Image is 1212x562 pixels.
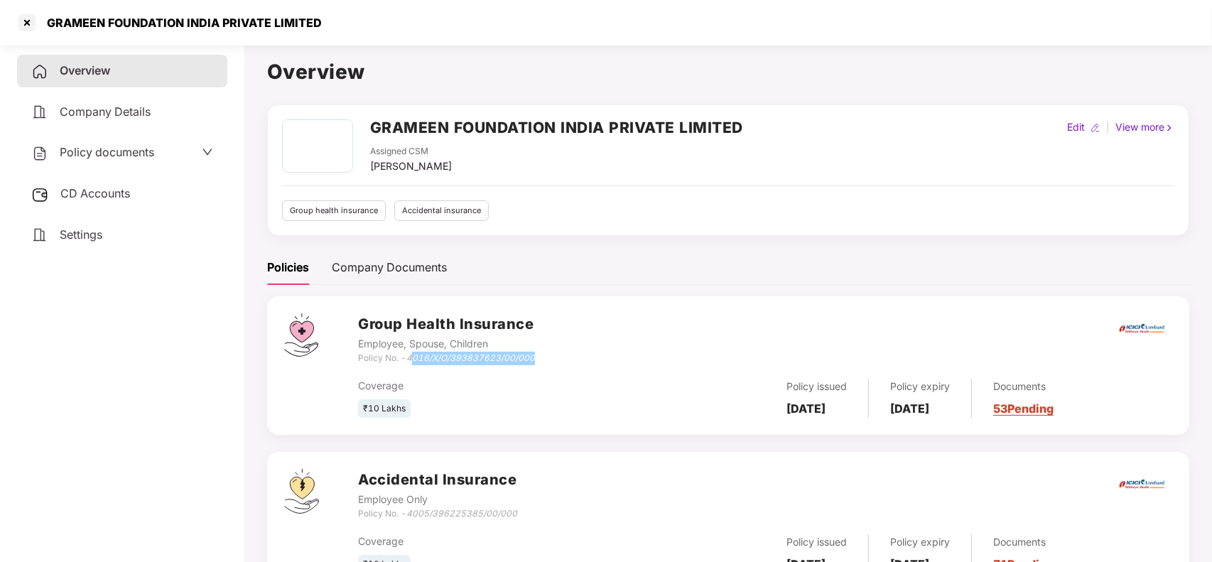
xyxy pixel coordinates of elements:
h3: Group Health Insurance [358,313,535,335]
i: 4005/396225385/00/000 [406,508,517,519]
div: View more [1113,119,1177,135]
img: svg+xml;base64,PHN2ZyB3aWR0aD0iMjUiIGhlaWdodD0iMjQiIHZpZXdCb3g9IjAgMCAyNSAyNCIgZmlsbD0ibm9uZSIgeG... [31,186,49,203]
div: Assigned CSM [370,145,452,158]
img: svg+xml;base64,PHN2ZyB4bWxucz0iaHR0cDovL3d3dy53My5vcmcvMjAwMC9zdmciIHdpZHRoPSI0Ny43MTQiIGhlaWdodD... [284,313,318,357]
div: Policy expiry [890,379,950,394]
div: | [1103,119,1113,135]
img: icici.png [1116,475,1167,493]
div: Company Documents [332,259,447,276]
div: Accidental insurance [394,200,489,221]
div: Coverage [358,534,629,549]
span: down [202,146,213,158]
div: Employee, Spouse, Children [358,336,535,352]
img: svg+xml;base64,PHN2ZyB4bWxucz0iaHR0cDovL3d3dy53My5vcmcvMjAwMC9zdmciIHdpZHRoPSIyNCIgaGVpZ2h0PSIyNC... [31,145,48,162]
div: [PERSON_NAME] [370,158,452,174]
img: icici.png [1116,320,1167,337]
b: [DATE] [786,401,826,416]
div: Policy issued [786,379,847,394]
img: rightIcon [1164,123,1174,133]
a: 53 Pending [993,401,1054,416]
h2: GRAMEEN FOUNDATION INDIA PRIVATE LIMITED [370,116,743,139]
h1: Overview [267,56,1189,87]
i: 4016/X/O/393837623/00/000 [406,352,535,363]
img: editIcon [1091,123,1100,133]
img: svg+xml;base64,PHN2ZyB4bWxucz0iaHR0cDovL3d3dy53My5vcmcvMjAwMC9zdmciIHdpZHRoPSIyNCIgaGVpZ2h0PSIyNC... [31,227,48,244]
img: svg+xml;base64,PHN2ZyB4bWxucz0iaHR0cDovL3d3dy53My5vcmcvMjAwMC9zdmciIHdpZHRoPSIyNCIgaGVpZ2h0PSIyNC... [31,63,48,80]
span: Policy documents [60,145,154,159]
b: [DATE] [890,401,929,416]
div: Coverage [358,378,629,394]
div: Policy No. - [358,507,517,521]
img: svg+xml;base64,PHN2ZyB4bWxucz0iaHR0cDovL3d3dy53My5vcmcvMjAwMC9zdmciIHdpZHRoPSI0OS4zMjEiIGhlaWdodD... [284,469,319,514]
div: Edit [1064,119,1088,135]
div: GRAMEEN FOUNDATION INDIA PRIVATE LIMITED [38,16,322,30]
div: Policies [267,259,309,276]
div: Policy issued [786,534,847,550]
img: svg+xml;base64,PHN2ZyB4bWxucz0iaHR0cDovL3d3dy53My5vcmcvMjAwMC9zdmciIHdpZHRoPSIyNCIgaGVpZ2h0PSIyNC... [31,104,48,121]
span: Company Details [60,104,151,119]
div: Employee Only [358,492,517,507]
h3: Accidental Insurance [358,469,517,491]
div: Group health insurance [282,200,386,221]
div: ₹10 Lakhs [358,399,411,418]
div: Documents [993,534,1054,550]
span: Settings [60,227,102,242]
div: Documents [993,379,1054,394]
span: CD Accounts [60,186,130,200]
div: Policy No. - [358,352,535,365]
div: Policy expiry [890,534,950,550]
span: Overview [60,63,110,77]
